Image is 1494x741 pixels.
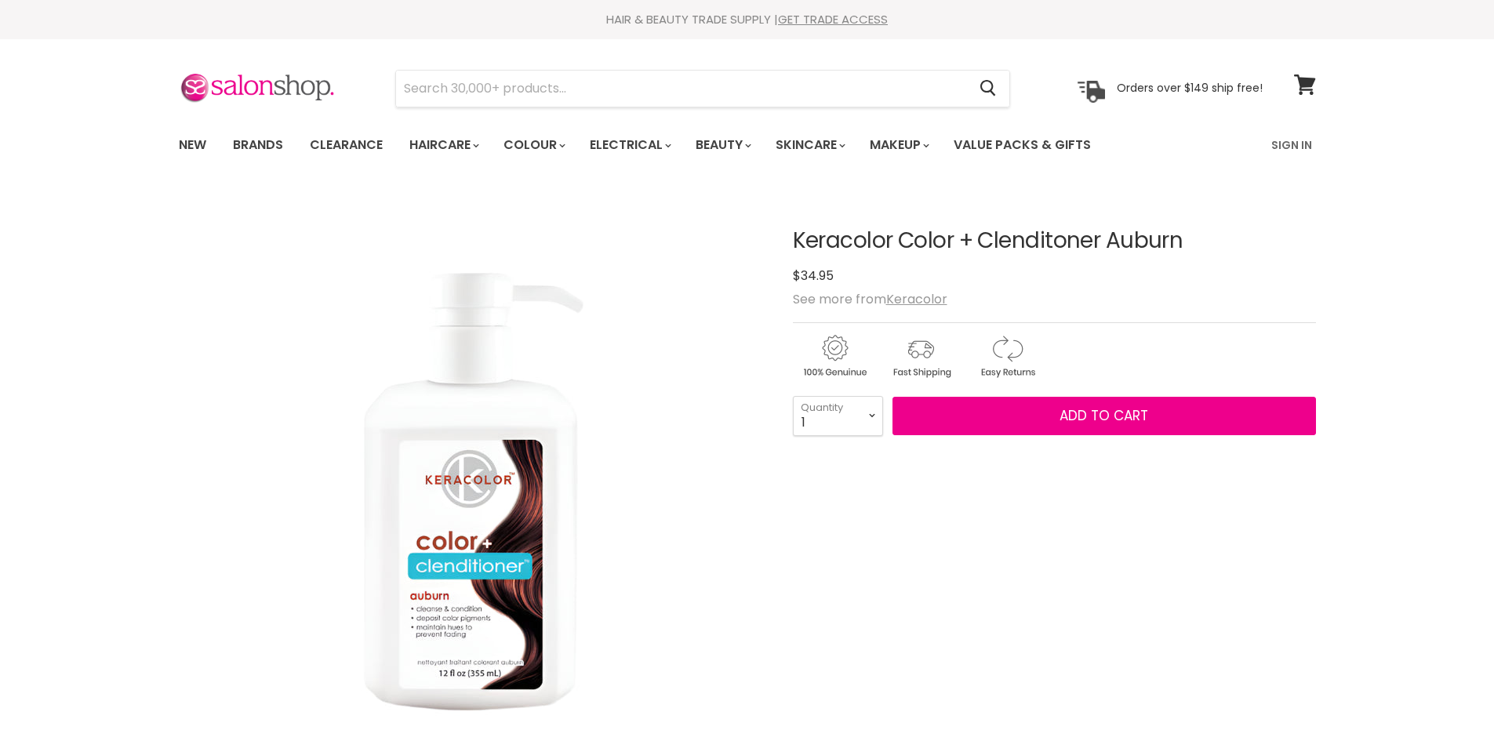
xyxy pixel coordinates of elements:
[1060,406,1148,425] span: Add to cart
[167,122,1183,168] ul: Main menu
[167,129,218,162] a: New
[793,229,1316,253] h1: Keracolor Color + Clenditoner Auburn
[1117,81,1263,95] p: Orders over $149 ship free!
[764,129,855,162] a: Skincare
[159,122,1336,168] nav: Main
[892,397,1316,436] button: Add to cart
[396,71,968,107] input: Search
[793,332,876,380] img: genuine.gif
[298,129,394,162] a: Clearance
[858,129,939,162] a: Makeup
[492,129,575,162] a: Colour
[1262,129,1321,162] a: Sign In
[395,70,1010,107] form: Product
[879,332,962,380] img: shipping.gif
[793,267,834,285] span: $34.95
[684,129,761,162] a: Beauty
[778,11,888,27] a: GET TRADE ACCESS
[886,290,947,308] a: Keracolor
[793,290,947,308] span: See more from
[398,129,489,162] a: Haircare
[968,71,1009,107] button: Search
[942,129,1103,162] a: Value Packs & Gifts
[578,129,681,162] a: Electrical
[965,332,1049,380] img: returns.gif
[221,129,295,162] a: Brands
[159,12,1336,27] div: HAIR & BEAUTY TRADE SUPPLY |
[793,396,883,435] select: Quantity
